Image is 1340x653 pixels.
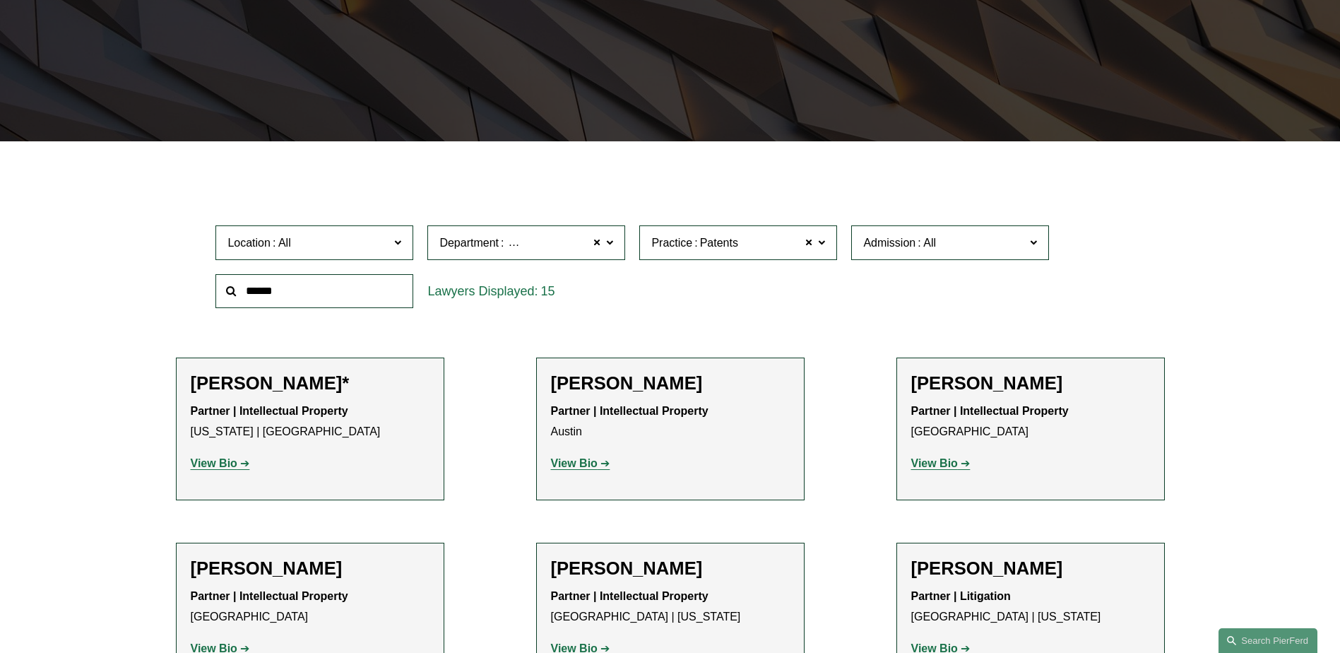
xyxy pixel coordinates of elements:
[911,372,1150,394] h2: [PERSON_NAME]
[191,405,348,417] strong: Partner | Intellectual Property
[911,457,958,469] strong: View Bio
[551,401,790,442] p: Austin
[191,558,429,580] h2: [PERSON_NAME]
[551,372,790,394] h2: [PERSON_NAME]
[551,558,790,580] h2: [PERSON_NAME]
[191,401,429,442] p: [US_STATE] | [GEOGRAPHIC_DATA]
[911,401,1150,442] p: [GEOGRAPHIC_DATA]
[191,457,250,469] a: View Bio
[227,237,271,249] span: Location
[911,558,1150,580] h2: [PERSON_NAME]
[651,237,692,249] span: Practice
[551,405,708,417] strong: Partner | Intellectual Property
[911,587,1150,628] p: [GEOGRAPHIC_DATA] | [US_STATE]
[540,284,555,298] span: 15
[506,234,605,252] span: Intellectual Property
[551,457,598,469] strong: View Bio
[551,587,790,628] p: [GEOGRAPHIC_DATA] | [US_STATE]
[551,457,610,469] a: View Bio
[551,590,708,602] strong: Partner | Intellectual Property
[191,457,237,469] strong: View Bio
[863,237,915,249] span: Admission
[439,237,499,249] span: Department
[911,457,971,469] a: View Bio
[911,590,1011,602] strong: Partner | Litigation
[911,405,1069,417] strong: Partner | Intellectual Property
[191,587,429,628] p: [GEOGRAPHIC_DATA]
[700,234,738,252] span: Patents
[1219,628,1317,653] a: Search this site
[191,590,348,602] strong: Partner | Intellectual Property
[191,372,429,394] h2: [PERSON_NAME]*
